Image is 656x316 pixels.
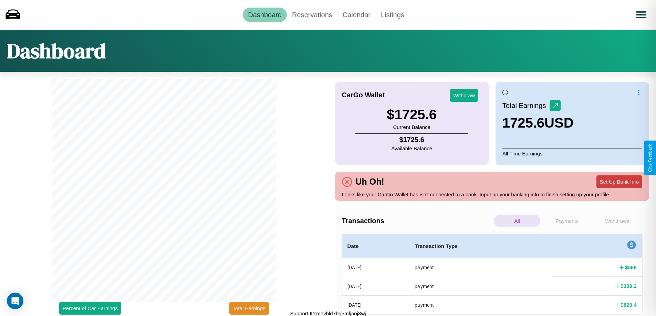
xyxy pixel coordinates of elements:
button: Total Earnings [229,302,269,315]
th: payment [409,277,552,295]
p: Available Balance [391,144,432,153]
table: simple table [342,234,643,314]
th: [DATE] [342,258,409,277]
h3: 1725.6 USD [502,115,574,131]
th: [DATE] [342,277,409,295]
a: Dashboard [243,8,287,22]
p: Payments [544,215,590,227]
button: Withdraw [450,89,478,102]
p: Withdraws [594,215,641,227]
p: All [494,215,540,227]
th: payment [409,296,552,314]
h4: CarGo Wallet [342,91,385,99]
p: Current Balance [387,122,437,132]
a: Reservations [287,8,337,22]
button: Set Up Bank Info [596,175,642,188]
p: Total Earnings [502,99,550,112]
h1: Dashboard [7,37,106,65]
h4: Date [347,242,404,250]
p: All Time Earnings [502,149,642,158]
h3: $ 1725.6 [387,107,437,122]
th: payment [409,258,552,277]
th: [DATE] [342,296,409,314]
a: Calendar [337,8,376,22]
div: Give Feedback [648,144,653,172]
p: Looks like your CarGo Wallet has isn't connected to a bank. Input up your banking info to finish ... [342,190,643,199]
button: Percent of Car Earnings [59,302,121,315]
h4: $ 1725.6 [391,136,432,144]
h4: $ 339.2 [621,282,637,290]
a: Listings [376,8,409,22]
h4: $ 566 [625,264,637,271]
button: Open menu [632,5,651,24]
h4: Transactions [342,217,492,225]
h4: Transaction Type [415,242,546,250]
div: Open Intercom Messenger [7,293,23,309]
h4: Uh Oh! [352,177,388,187]
h4: $ 820.4 [621,301,637,308]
